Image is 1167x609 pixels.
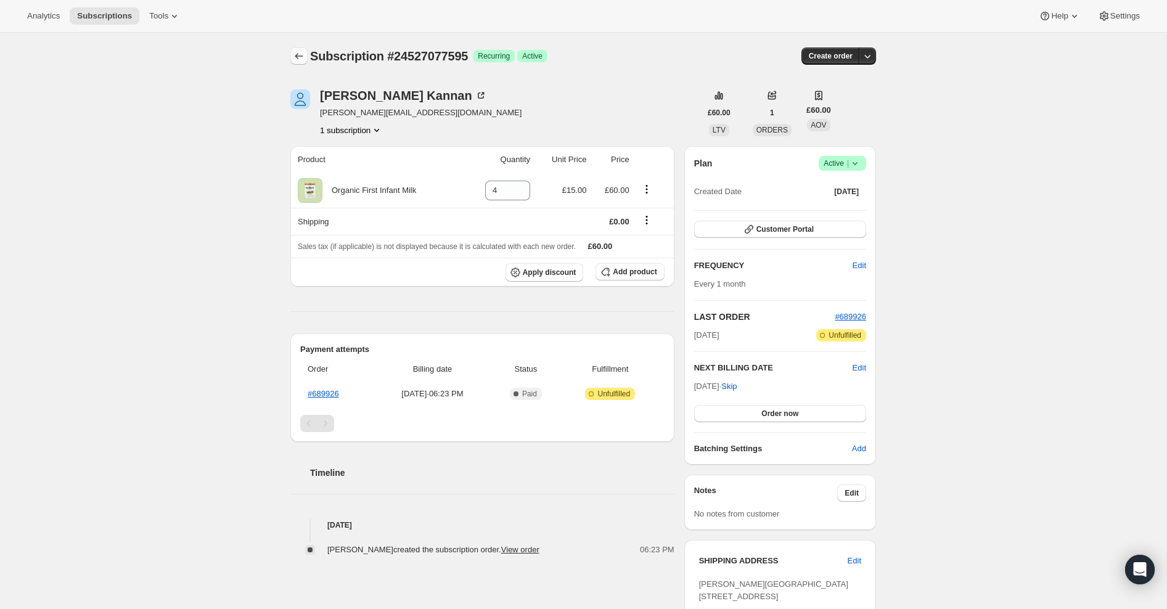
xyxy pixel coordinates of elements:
[694,186,742,198] span: Created Date
[496,363,556,375] span: Status
[694,157,713,170] h2: Plan
[1091,7,1147,25] button: Settings
[597,389,630,399] span: Unfulfilled
[300,356,373,383] th: Order
[20,7,67,25] button: Analytics
[756,126,788,134] span: ORDERS
[320,89,487,102] div: [PERSON_NAME] Kannan
[694,405,866,422] button: Order now
[310,467,674,479] h2: Timeline
[713,126,726,134] span: LTV
[837,484,866,502] button: Edit
[609,217,629,226] span: £0.00
[522,51,543,61] span: Active
[300,415,665,432] nav: Pagination
[377,388,488,400] span: [DATE] · 06:23 PM
[562,186,587,195] span: £15.00
[853,260,866,272] span: Edit
[694,443,852,455] h6: Batching Settings
[310,49,468,63] span: Subscription #24527077595
[761,409,798,419] span: Order now
[290,519,674,531] h4: [DATE]
[522,389,537,399] span: Paid
[699,555,848,567] h3: SHIPPING ADDRESS
[763,104,782,121] button: 1
[1051,11,1068,21] span: Help
[694,311,835,323] h2: LAST ORDER
[845,256,874,276] button: Edit
[829,330,861,340] span: Unfulfilled
[27,11,60,21] span: Analytics
[70,7,139,25] button: Subscriptions
[835,312,866,321] a: #689926
[694,329,719,341] span: [DATE]
[77,11,132,21] span: Subscriptions
[699,579,848,601] span: [PERSON_NAME][GEOGRAPHIC_DATA] [STREET_ADDRESS]
[694,279,746,288] span: Every 1 month
[835,311,866,323] button: #689926
[694,260,853,272] h2: FREQUENCY
[290,208,464,235] th: Shipping
[1125,555,1155,584] div: Open Intercom Messenger
[700,104,738,121] button: £60.00
[845,439,874,459] button: Add
[298,242,576,251] span: Sales tax (if applicable) is not displayed because it is calculated with each new order.
[806,104,831,116] span: £60.00
[588,242,613,251] span: £60.00
[845,488,859,498] span: Edit
[770,108,774,118] span: 1
[756,224,814,234] span: Customer Portal
[640,544,674,556] span: 06:23 PM
[377,363,488,375] span: Billing date
[852,443,866,455] span: Add
[149,11,168,21] span: Tools
[694,362,853,374] h2: NEXT BILLING DATE
[142,7,188,25] button: Tools
[637,182,657,196] button: Product actions
[824,157,861,170] span: Active
[714,377,744,396] button: Skip
[801,47,860,65] button: Create order
[563,363,657,375] span: Fulfillment
[853,362,866,374] button: Edit
[320,124,383,136] button: Product actions
[840,551,869,571] button: Edit
[590,146,633,173] th: Price
[694,221,866,238] button: Customer Portal
[298,178,322,203] img: product img
[290,47,308,65] button: Subscriptions
[290,146,464,173] th: Product
[501,545,539,554] a: View order
[811,121,826,129] span: AOV
[320,107,522,119] span: [PERSON_NAME][EMAIL_ADDRESS][DOMAIN_NAME]
[637,213,657,227] button: Shipping actions
[478,51,510,61] span: Recurring
[847,158,849,168] span: |
[848,555,861,567] span: Edit
[694,484,838,502] h3: Notes
[605,186,629,195] span: £60.00
[694,382,737,391] span: [DATE] ·
[464,146,534,173] th: Quantity
[322,184,416,197] div: Organic First Infant Milk
[834,187,859,197] span: [DATE]
[523,268,576,277] span: Apply discount
[1110,11,1140,21] span: Settings
[290,89,310,109] span: Santhosh Kannan
[300,343,665,356] h2: Payment attempts
[694,509,780,518] span: No notes from customer
[721,380,737,393] span: Skip
[327,545,539,554] span: [PERSON_NAME] created the subscription order.
[708,108,731,118] span: £60.00
[1031,7,1087,25] button: Help
[613,267,657,277] span: Add product
[596,263,664,280] button: Add product
[308,389,339,398] a: #689926
[827,183,866,200] button: [DATE]
[506,263,584,282] button: Apply discount
[534,146,590,173] th: Unit Price
[809,51,853,61] span: Create order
